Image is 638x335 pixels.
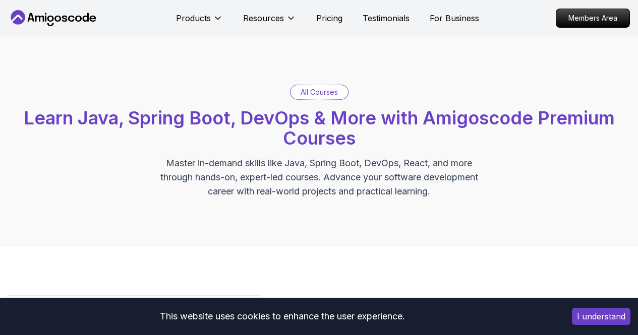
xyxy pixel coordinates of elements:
button: Products [176,12,223,32]
button: Accept cookies [572,308,630,325]
div: This website uses cookies to enhance the user experience. [8,305,557,327]
p: Resources [243,12,284,24]
span: Learn Java, Spring Boot, DevOps & More with Amigoscode Premium Courses [24,107,615,149]
a: Pricing [316,12,342,24]
p: All Courses [301,87,338,97]
a: For Business [430,12,479,24]
button: Resources [243,12,296,32]
p: Members Area [556,9,629,27]
a: Members Area [556,9,630,28]
p: Master in-demand skills like Java, Spring Boot, DevOps, React, and more through hands-on, expert-... [150,156,489,198]
p: Products [176,12,211,24]
a: Testimonials [363,12,410,24]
